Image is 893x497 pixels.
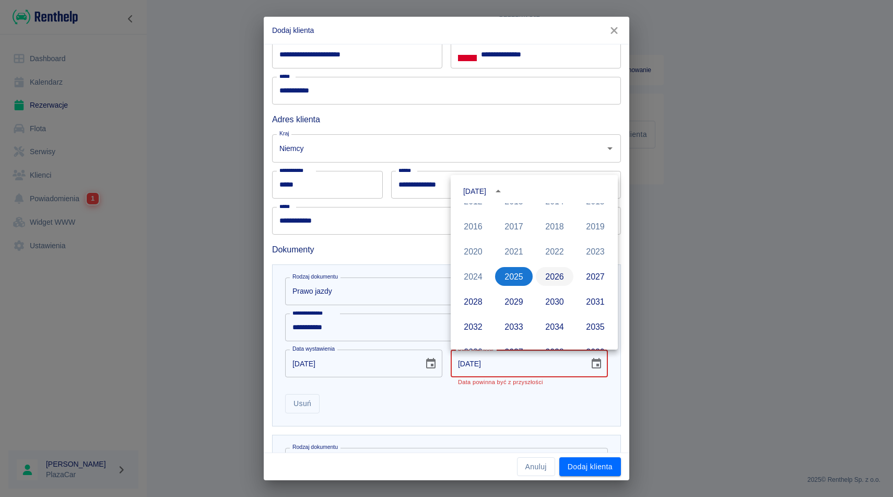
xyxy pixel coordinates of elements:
button: 2032 [454,317,492,336]
div: Prawo jazdy [285,278,608,305]
button: 2027 [577,267,614,286]
label: Rodzaj dokumentu [292,443,338,451]
label: Data wystawienia [292,345,335,353]
h2: Dodaj klienta [264,17,629,44]
button: year view is open, switch to calendar view [489,182,507,200]
h6: Dokumenty [272,243,621,256]
button: Dodaj klienta [559,457,621,477]
button: 2030 [536,292,573,311]
label: Rodzaj dokumentu [292,273,338,281]
button: Anuluj [517,457,555,477]
button: 2036 [454,342,492,361]
button: 2038 [536,342,573,361]
button: 2039 [577,342,614,361]
button: 2029 [495,292,533,311]
button: Choose date, selected date is 30 wrz 2015 [420,353,441,374]
button: Choose date, selected date is 30 wrz 2025 [586,353,607,374]
button: Otwórz [603,141,617,156]
label: Kraj [279,130,289,137]
button: 2031 [577,292,614,311]
button: Select country [458,47,477,63]
button: 2033 [495,317,533,336]
button: Usuń [285,394,320,413]
button: 2035 [577,317,614,336]
div: Dowód osobisty [285,448,608,476]
input: DD-MM-YYYY [285,350,416,377]
h6: Adres klienta [272,113,621,126]
div: [DATE] [463,186,486,197]
button: 2026 [536,267,573,286]
button: 2025 [495,267,533,286]
p: Data powinna być z przyszłości [458,379,601,386]
button: 2037 [495,342,533,361]
button: 2034 [536,317,573,336]
input: DD-MM-YYYY [451,350,582,377]
button: 2028 [454,292,492,311]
